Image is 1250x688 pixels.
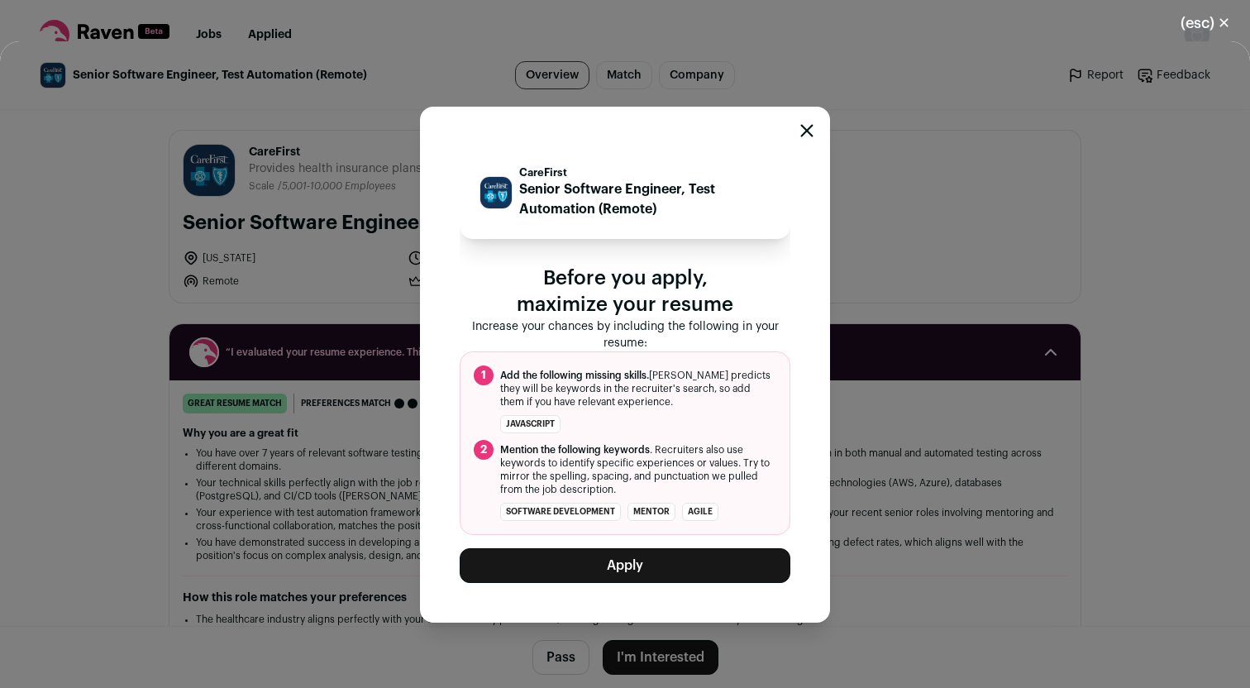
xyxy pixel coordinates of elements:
[474,365,494,385] span: 1
[500,443,776,496] span: . Recruiters also use keywords to identify specific experiences or values. Try to mirror the spel...
[519,166,771,179] p: CareFirst
[500,370,649,380] span: Add the following missing skills.
[682,503,718,521] li: agile
[460,265,790,318] p: Before you apply, maximize your resume
[800,124,813,137] button: Close modal
[460,318,790,351] p: Increase your chances by including the following in your resume:
[500,415,561,433] li: JavaScript
[460,548,790,583] button: Apply
[480,177,512,208] img: 483604e05192940b73af6ecdda43fe5663c45000c387066645d936b0be18391f.jpg
[474,440,494,460] span: 2
[500,503,621,521] li: software development
[627,503,675,521] li: mentor
[500,369,776,408] span: [PERSON_NAME] predicts they will be keywords in the recruiter's search, so add them if you have r...
[500,445,650,455] span: Mention the following keywords
[519,179,771,219] p: Senior Software Engineer, Test Automation (Remote)
[1161,5,1250,41] button: Close modal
